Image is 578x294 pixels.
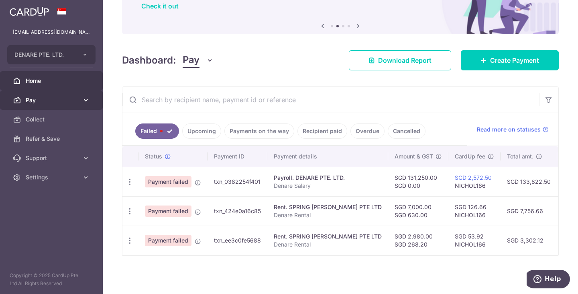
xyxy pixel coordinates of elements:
a: Create Payment [461,50,559,70]
span: Collect [26,115,79,123]
a: Read more on statuses [477,125,549,134]
a: Check it out [141,2,179,10]
a: Recipient paid [297,123,347,139]
h4: Dashboard: [122,53,176,68]
p: Denare Salary [274,182,382,190]
span: Create Payment [490,56,539,65]
a: Cancelled [388,123,425,139]
span: CardUp fee [455,152,485,160]
img: CardUp [10,6,49,16]
span: Refer & Save [26,135,79,143]
span: Read more on statuses [477,125,541,134]
span: Status [145,152,162,160]
th: Payment details [267,146,388,167]
p: Denare Rental [274,241,382,249]
td: SGD 2,980.00 SGD 268.20 [388,226,448,255]
th: Payment ID [208,146,267,167]
td: SGD 133,822.50 [501,167,557,196]
span: DENARE PTE. LTD. [14,51,74,59]
span: Pay [183,53,199,68]
input: Search by recipient name, payment id or reference [122,87,539,113]
a: Download Report [349,50,451,70]
button: DENARE PTE. LTD. [7,45,96,64]
td: txn_424e0a16c85 [208,196,267,226]
td: SGD 3,302.12 [501,226,557,255]
span: Amount & GST [395,152,433,160]
td: SGD 126.66 NICHOL166 [448,196,501,226]
a: Overdue [350,123,385,139]
div: Rent. SPRING [PERSON_NAME] PTE LTD [274,232,382,241]
td: SGD 7,000.00 SGD 630.00 [388,196,448,226]
td: SGD 7,756.66 [501,196,557,226]
button: Pay [183,53,214,68]
p: [EMAIL_ADDRESS][DOMAIN_NAME] [13,28,90,36]
span: Settings [26,173,79,181]
iframe: Opens a widget where you can find more information [527,270,570,290]
span: Home [26,77,79,85]
span: Support [26,154,79,162]
span: Download Report [378,56,431,65]
span: Payment failed [145,176,191,187]
div: Rent. SPRING [PERSON_NAME] PTE LTD [274,203,382,211]
a: Failed [135,123,179,139]
a: SGD 2,572.50 [455,174,492,181]
span: Payment failed [145,235,191,246]
a: Payments on the way [224,123,294,139]
td: NICHOL166 [448,167,501,196]
span: Payment failed [145,206,191,217]
td: SGD 131,250.00 SGD 0.00 [388,167,448,196]
td: txn_ee3c0fe5688 [208,226,267,255]
span: Total amt. [507,152,533,160]
p: Denare Rental [274,211,382,219]
td: SGD 53.92 NICHOL166 [448,226,501,255]
div: Payroll. DENARE PTE. LTD. [274,174,382,182]
a: Upcoming [182,123,221,139]
span: Pay [26,96,79,104]
td: txn_0382254f401 [208,167,267,196]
